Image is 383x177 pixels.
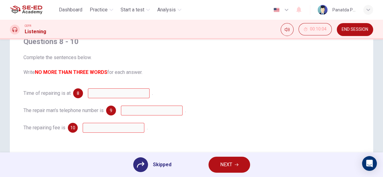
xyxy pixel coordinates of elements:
[90,6,108,14] span: Practice
[332,6,356,14] div: Panatda Pattala
[25,28,46,35] h1: Listening
[281,23,294,36] div: Mute
[23,90,71,96] span: Time of repairing is at
[110,108,112,113] span: 9
[337,23,373,36] button: END SESSION
[220,160,232,169] span: NEXT
[35,69,107,75] b: NO MORE THAN THREE WORDS
[118,4,152,15] button: Start a test
[23,125,65,131] span: The repairing fee is
[157,6,176,14] span: Analysis
[318,5,327,15] img: Profile picture
[185,107,186,113] span: .
[273,8,280,12] img: en
[23,54,360,76] span: Complete the sentences below. Write for each answer.
[10,4,56,16] a: SE-ED Academy logo
[23,107,104,113] span: The repair man's telephone number is
[310,27,327,32] span: 00:10:04
[59,6,82,14] span: Dashboard
[23,37,360,46] h4: Questions 8 - 10
[152,90,153,96] span: .
[121,6,144,14] span: Start a test
[299,23,332,35] button: 00:10:04
[362,156,377,171] div: Open Intercom Messenger
[56,4,85,15] button: Dashboard
[299,23,332,36] div: Hide
[208,157,250,173] button: NEXT
[70,126,75,130] span: 10
[147,125,148,131] span: .
[87,4,116,15] button: Practice
[155,4,184,15] button: Analysis
[342,27,368,32] span: END SESSION
[77,91,79,95] span: 8
[25,24,31,28] span: CEFR
[153,161,171,168] span: Skipped
[10,4,42,16] img: SE-ED Academy logo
